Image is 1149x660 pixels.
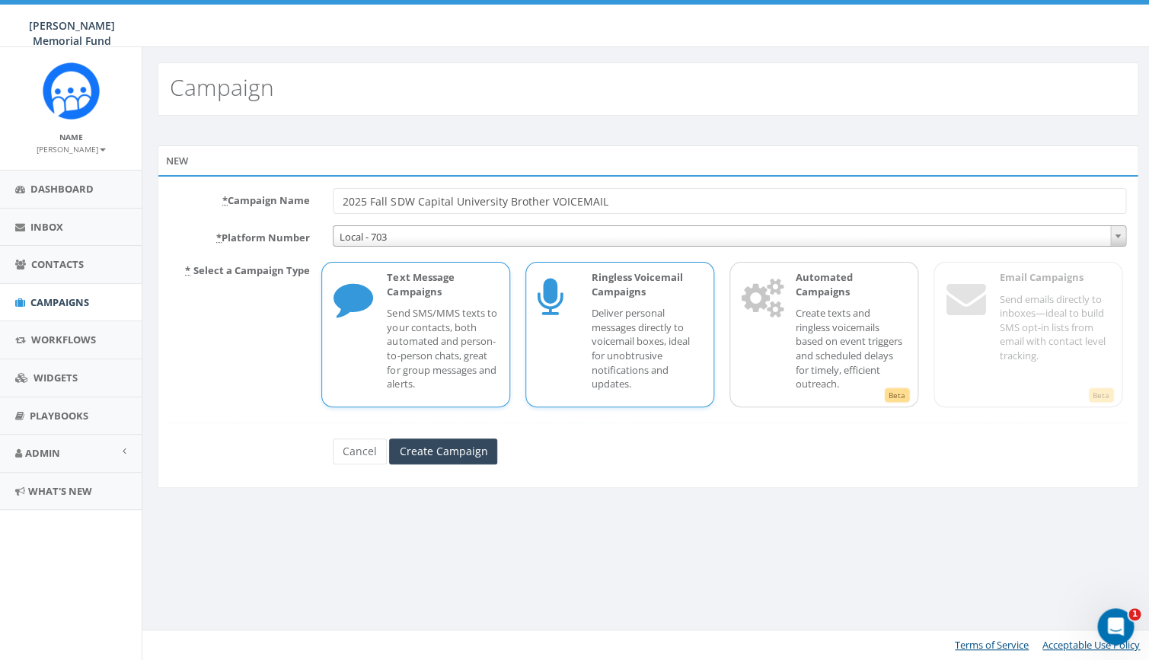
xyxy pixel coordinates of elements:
span: Widgets [34,371,78,384]
p: Send SMS/MMS texts to your contacts, both automated and person-to-person chats, great for group m... [387,306,498,391]
p: Deliver personal messages directly to voicemail boxes, ideal for unobtrusive notifications and up... [591,306,702,391]
span: 1 [1128,608,1141,620]
a: Terms of Service [955,638,1029,652]
a: Cancel [333,438,387,464]
input: Enter Campaign Name [333,188,1126,214]
span: [PERSON_NAME] Memorial Fund [29,18,115,48]
span: Contacts [31,257,84,271]
span: Admin [25,446,60,460]
span: What's New [28,484,92,498]
input: Create Campaign [389,438,497,464]
span: Inbox [30,220,63,234]
span: Beta [1088,387,1114,403]
h2: Campaign [170,75,274,100]
span: Dashboard [30,182,94,196]
iframe: Intercom live chat [1097,608,1134,645]
p: Create texts and ringless voicemails based on event triggers and scheduled delays for timely, eff... [795,306,906,391]
label: Platform Number [158,225,321,245]
span: Campaigns [30,295,89,309]
span: Local - 703 [333,225,1126,247]
small: [PERSON_NAME] [37,144,106,155]
small: Name [59,132,83,142]
label: Campaign Name [158,188,321,208]
span: Beta [884,387,910,403]
p: Automated Campaigns [795,270,906,298]
p: Text Message Campaigns [387,270,498,298]
a: Acceptable Use Policy [1042,638,1140,652]
span: Select a Campaign Type [193,263,310,277]
div: New [158,145,1138,176]
abbr: required [216,231,222,244]
span: Playbooks [30,409,88,422]
a: [PERSON_NAME] [37,142,106,155]
abbr: required [222,193,228,207]
p: Ringless Voicemail Campaigns [591,270,702,298]
span: Local - 703 [334,226,1125,247]
span: Workflows [31,333,96,346]
img: Rally_Corp_Icon.png [43,62,100,120]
